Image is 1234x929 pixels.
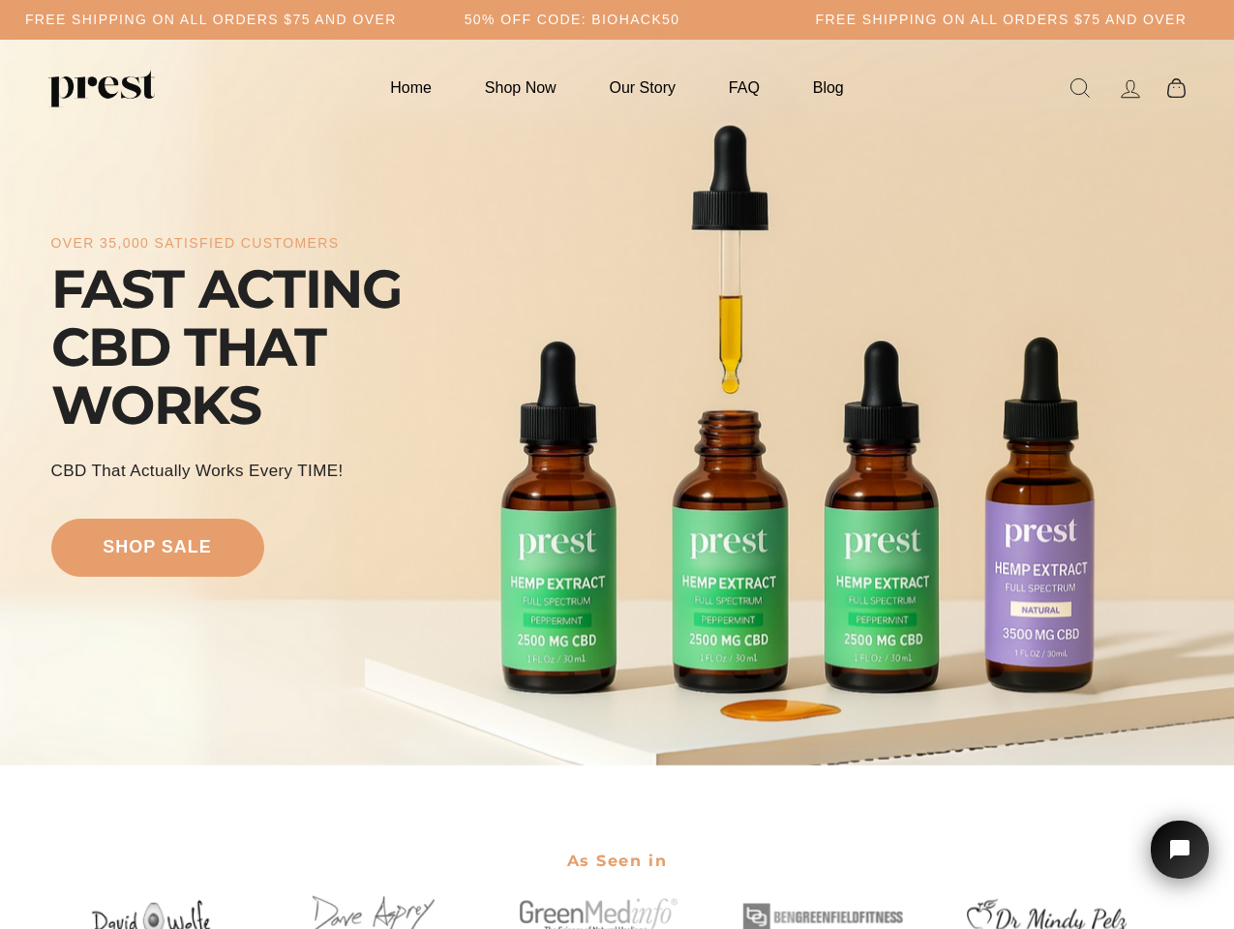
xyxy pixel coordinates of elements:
[25,12,397,28] h5: Free Shipping on all orders $75 and over
[51,459,344,483] div: CBD That Actually Works every TIME!
[461,69,581,106] a: Shop Now
[789,69,868,106] a: Blog
[586,69,700,106] a: Our Story
[1126,794,1234,929] iframe: Tidio Chat
[51,519,264,577] a: shop sale
[705,69,784,106] a: FAQ
[48,69,155,107] img: PREST ORGANICS
[366,69,456,106] a: Home
[465,12,680,28] h5: 50% OFF CODE: BIOHACK50
[51,235,340,252] div: over 35,000 satisfied customers
[51,839,1184,883] h2: As Seen in
[366,69,867,106] ul: Primary
[51,260,487,435] div: FAST ACTING CBD THAT WORKS
[816,12,1188,28] h5: Free Shipping on all orders $75 and over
